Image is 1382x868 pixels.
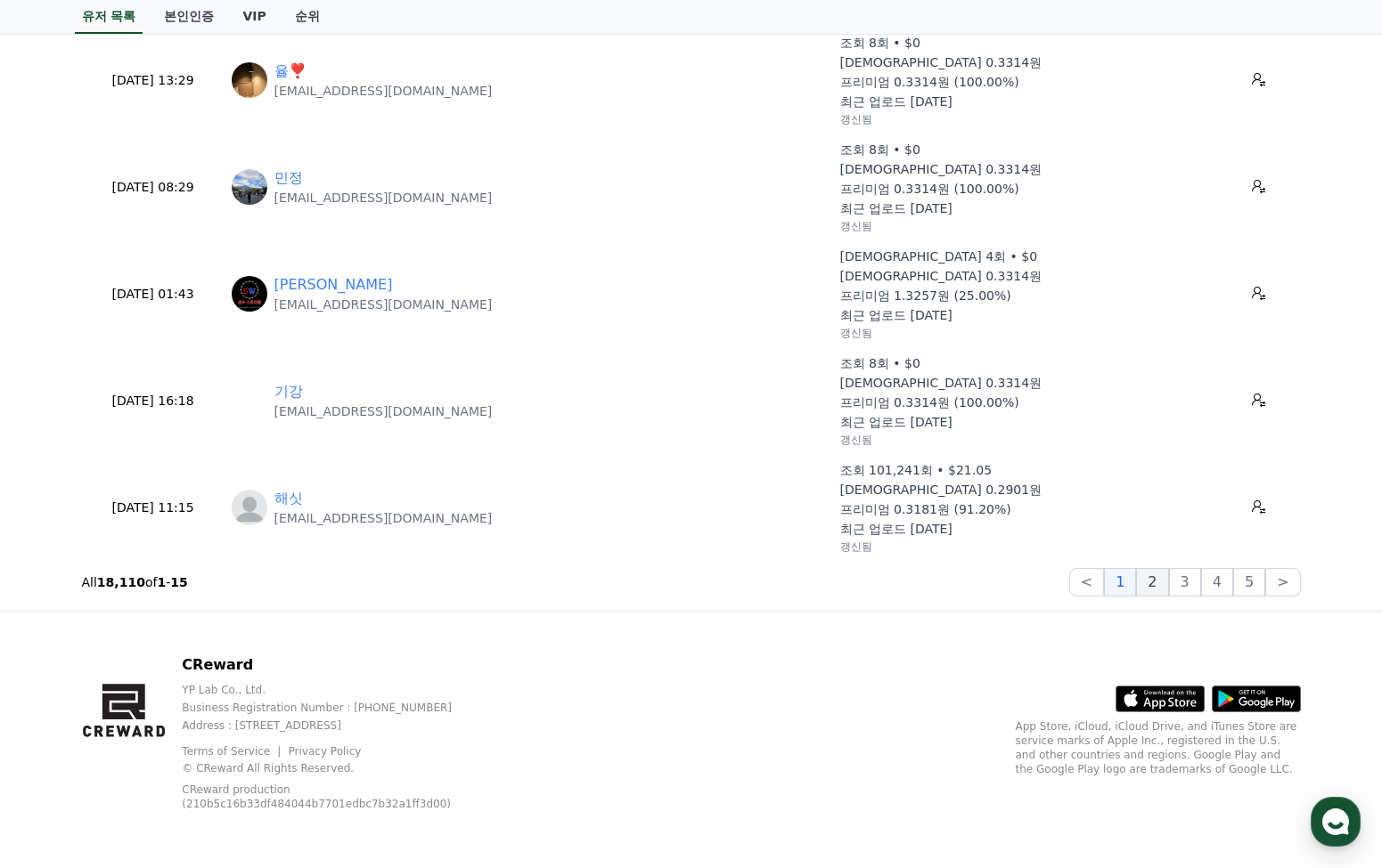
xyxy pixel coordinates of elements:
[5,564,118,609] a: 홈
[840,267,1043,285] p: [DEMOGRAPHIC_DATA] 0.3314원
[230,564,342,609] a: 설정
[274,274,393,296] a: [PERSON_NAME]
[840,306,953,324] p: 최근 업로드 [DATE]
[274,61,307,82] a: 율❣️
[182,683,495,697] p: YP Lab Co., Ltd.
[170,575,187,589] strong: 15
[274,488,303,509] a: 해싯
[182,718,495,733] p: Address : [STREET_ADDRESS]
[840,413,953,431] p: 최근 업로드 [DATE]
[840,461,993,479] p: 조회 101,241회 • $21.05
[1016,719,1301,776] p: App Store, iCloud, iCloud Drive, and iTunes Store are service marks of Apple Inc., registered in ...
[89,392,217,410] p: [DATE] 16:18
[840,53,1043,71] p: [DEMOGRAPHIC_DATA] 0.3314원
[1069,568,1104,596] button: <
[1265,568,1300,596] button: >
[1233,568,1265,596] button: 5
[182,654,495,676] p: CReward
[274,296,493,313] p: [EMAIL_ADDRESS][DOMAIN_NAME]
[118,564,230,609] a: 대화
[840,141,920,158] p: 조회 8회 • $0
[232,490,267,525] img: profile_blank.webp
[275,591,297,605] span: 설정
[840,34,920,52] p: 조회 8회 • $0
[840,73,1019,91] p: 프리미엄 0.3314원 (100.00%)
[840,326,872,340] p: 갱신됨
[89,285,217,304] p: [DATE] 01:43
[840,539,872,554] p: 갱신됨
[840,93,953,110] p: 최근 업로드 [DATE]
[82,573,188,591] p: All of -
[56,591,67,605] span: 홈
[182,745,283,758] a: Terms of Service
[182,783,467,811] p: CReward production (210b5c16b33df484044b7701edbc7b32a1ff3d00)
[840,433,872,447] p: 갱신됨
[89,71,217,90] p: [DATE] 13:29
[289,745,362,758] a: Privacy Policy
[1201,568,1233,596] button: 4
[274,402,493,420] p: [EMAIL_ADDRESS][DOMAIN_NAME]
[840,500,1011,518] p: 프리미엄 0.3181원 (91.20%)
[274,381,303,402] a: 기강
[274,167,303,189] a: 민정
[232,276,267,312] img: https://cdn.creward.net/profile/user/YY06Jun 21, 2025131109_9d70c5ccbc4cb2b2c63d6ad3da5807aa5ac79...
[1169,568,1201,596] button: 3
[1136,568,1168,596] button: 2
[840,160,1043,178] p: [DEMOGRAPHIC_DATA] 0.3314원
[840,199,953,217] p: 최근 업로드 [DATE]
[840,354,920,372] p: 조회 8회 • $0
[840,374,1043,392] p: [DEMOGRAPHIC_DATA] 0.3314원
[840,112,872,126] p: 갱신됨
[232,62,267,98] img: http://k.kakaocdn.net/dn/Fisr2/btsL4IFzWJm/Lp3vwbhyBPLJaYDmgzulHk/img_640x640.jpg
[1104,568,1136,596] button: 1
[232,383,267,418] img: https://lh3.googleusercontent.com/a/ACg8ocLmXaFSn1KKak0j0GmmwcXH_BTRNUMolGWAVNCndEg7RCcJrBdv=s96-c
[157,575,166,589] strong: 1
[232,169,267,205] img: http://k.kakaocdn.net/dn/ku1fY/btsKMbv3PiM/Ys0EKFQNRkFxB6J23p1E50/img_640x640.jpg
[840,219,872,233] p: 갱신됨
[274,82,493,100] p: [EMAIL_ADDRESS][DOMAIN_NAME]
[97,575,145,589] strong: 18,110
[89,499,217,517] p: [DATE] 11:15
[182,761,495,775] p: © CReward All Rights Reserved.
[840,287,1011,304] p: 프리미엄 1.3257원 (25.00%)
[182,701,495,715] p: Business Registration Number : [PHONE_NUMBER]
[163,592,184,606] span: 대화
[840,247,1038,265] p: [DEMOGRAPHIC_DATA] 4회 • $0
[274,509,493,527] p: [EMAIL_ADDRESS][DOMAIN_NAME]
[840,520,953,538] p: 최근 업로드 [DATE]
[274,189,493,207] p: [EMAIL_ADDRESS][DOMAIN_NAME]
[840,481,1043,499] p: [DEMOGRAPHIC_DATA] 0.2901원
[89,178,217,197] p: [DATE] 08:29
[840,180,1019,198] p: 프리미엄 0.3314원 (100.00%)
[840,393,1019,411] p: 프리미엄 0.3314원 (100.00%)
